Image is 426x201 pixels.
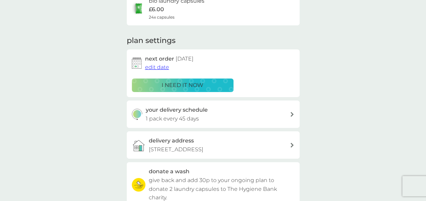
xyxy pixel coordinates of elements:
[132,79,234,92] button: i need it now
[162,81,203,90] p: i need it now
[149,136,194,145] h3: delivery address
[145,63,169,72] button: edit date
[176,55,194,62] span: [DATE]
[127,131,300,159] a: delivery address[STREET_ADDRESS]
[145,64,169,70] span: edit date
[127,36,176,46] h2: plan settings
[149,14,175,20] span: 24x capsules
[149,5,164,14] p: £6.00
[145,54,194,63] h2: next order
[149,167,189,176] h3: donate a wash
[132,2,145,15] img: bio laundry capsules
[149,145,203,154] p: [STREET_ADDRESS]
[146,114,199,123] p: 1 pack every 45 days
[146,106,208,114] h3: your delivery schedule
[127,100,300,128] button: your delivery schedule1 pack every 45 days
